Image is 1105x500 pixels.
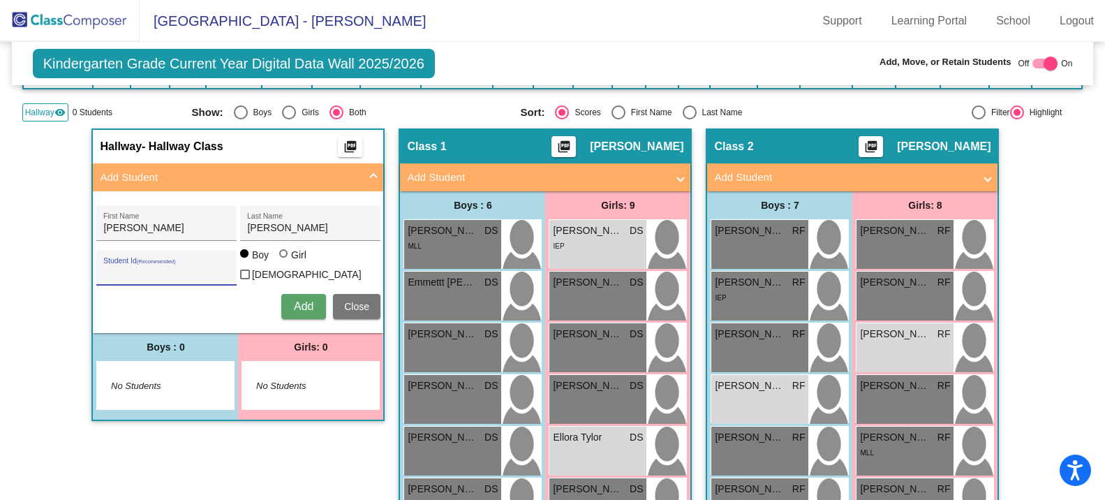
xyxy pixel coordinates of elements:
[408,378,477,393] span: [PERSON_NAME]
[792,327,806,341] span: RF
[860,327,930,341] span: [PERSON_NAME]
[590,140,683,154] span: [PERSON_NAME]
[985,10,1041,32] a: School
[103,223,229,234] input: First Name
[343,106,366,119] div: Both
[792,482,806,497] span: RF
[630,378,643,393] span: DS
[937,327,951,341] span: RF
[715,223,785,238] span: [PERSON_NAME]
[338,136,362,157] button: Print Students Details
[192,105,510,119] mat-radio-group: Select an option
[937,378,951,393] span: RF
[556,140,572,159] mat-icon: picture_as_pdf
[238,333,383,361] div: Girls: 0
[248,106,272,119] div: Boys
[408,242,421,250] span: MLL
[484,482,498,497] span: DS
[251,248,269,262] div: Boy
[697,106,743,119] div: Last Name
[707,191,852,219] div: Boys : 7
[553,482,623,497] span: [PERSON_NAME]
[863,140,880,159] mat-icon: picture_as_pdf
[937,275,951,290] span: RF
[937,430,951,445] span: RF
[344,301,369,312] span: Close
[400,163,690,191] mat-expansion-panel-header: Add Student
[100,170,359,186] mat-panel-title: Add Student
[714,140,753,154] span: Class 2
[553,430,623,445] span: Ellora Tylor
[1061,57,1072,70] span: On
[860,430,930,445] span: [PERSON_NAME]
[407,140,446,154] span: Class 1
[860,378,930,393] span: [PERSON_NAME]
[408,275,477,290] span: Emmettt [PERSON_NAME]
[715,327,785,341] span: [PERSON_NAME]
[707,163,998,191] mat-expansion-panel-header: Add Student
[1048,10,1105,32] a: Logout
[937,482,951,497] span: RF
[897,140,991,154] span: [PERSON_NAME]
[256,379,343,393] span: No Students
[73,106,112,119] span: 0 Students
[986,106,1010,119] div: Filter
[290,248,306,262] div: Girl
[247,223,373,234] input: Last Name
[520,106,544,119] span: Sort:
[333,294,380,319] button: Close
[630,482,643,497] span: DS
[408,482,477,497] span: [PERSON_NAME]
[408,327,477,341] span: [PERSON_NAME]
[553,327,623,341] span: [PERSON_NAME] [PERSON_NAME]
[792,275,806,290] span: RF
[294,300,313,312] span: Add
[714,170,974,186] mat-panel-title: Add Student
[93,191,383,333] div: Add Student
[715,275,785,290] span: [PERSON_NAME]
[860,449,873,457] span: MLL
[715,430,785,445] span: [PERSON_NAME]
[54,107,66,118] mat-icon: visibility
[33,49,435,78] span: Kindergarten Grade Current Year Digital Data Wall 2025/2026
[792,378,806,393] span: RF
[715,482,785,497] span: [PERSON_NAME] Daiemir [PERSON_NAME]
[553,378,623,393] span: [PERSON_NAME]
[342,140,359,159] mat-icon: picture_as_pdf
[545,191,690,219] div: Girls: 9
[880,55,1011,69] span: Add, Move, or Retain Students
[93,163,383,191] mat-expansion-panel-header: Add Student
[860,223,930,238] span: [PERSON_NAME]
[630,275,643,290] span: DS
[296,106,319,119] div: Girls
[569,106,600,119] div: Scores
[553,223,623,238] span: [PERSON_NAME]
[25,106,54,119] span: Hallway
[860,482,930,497] span: [PERSON_NAME]
[252,266,362,283] span: [DEMOGRAPHIC_DATA]
[625,106,672,119] div: First Name
[1018,57,1030,70] span: Off
[140,10,426,32] span: [GEOGRAPHIC_DATA] - [PERSON_NAME]
[553,275,623,290] span: [PERSON_NAME]
[100,140,142,154] span: Hallway
[715,294,726,302] span: IEP
[400,191,545,219] div: Boys : 6
[792,223,806,238] span: RF
[880,10,979,32] a: Learning Portal
[852,191,998,219] div: Girls: 8
[812,10,873,32] a: Support
[860,275,930,290] span: [PERSON_NAME]
[484,430,498,445] span: DS
[484,327,498,341] span: DS
[103,267,229,279] input: Student Id
[1024,106,1062,119] div: Highlight
[630,430,643,445] span: DS
[408,223,477,238] span: [PERSON_NAME]
[937,223,951,238] span: RF
[281,294,326,319] button: Add
[484,223,498,238] span: DS
[630,223,643,238] span: DS
[142,140,223,154] span: - Hallway Class
[553,242,564,250] span: IEP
